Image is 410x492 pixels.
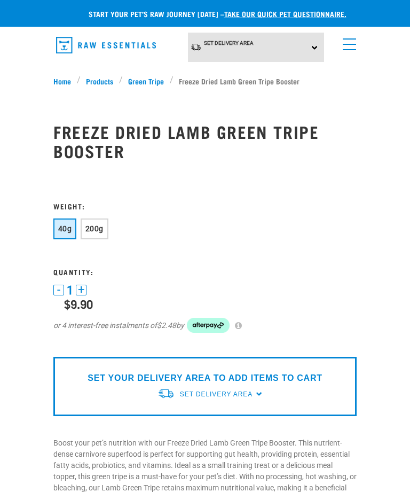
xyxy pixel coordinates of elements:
[81,218,108,239] button: 200g
[224,12,346,15] a: take our quick pet questionnaire.
[53,285,64,295] button: -
[123,75,170,87] a: Green Tripe
[157,388,175,399] img: van-moving.png
[53,75,77,87] a: Home
[204,40,254,46] span: Set Delivery Area
[53,122,357,160] h1: Freeze Dried Lamb Green Tripe Booster
[53,202,357,210] h3: Weight:
[337,32,357,51] a: menu
[157,320,176,331] span: $2.48
[64,297,357,310] div: $9.90
[67,285,73,296] span: 1
[53,268,357,276] h3: Quantity:
[180,391,253,398] span: Set Delivery Area
[58,224,72,233] span: 40g
[191,43,201,51] img: van-moving.png
[76,285,86,295] button: +
[53,218,76,239] button: 40g
[88,372,322,385] p: SET YOUR DELIVERY AREA TO ADD ITEMS TO CART
[81,75,119,87] a: Products
[85,224,104,233] span: 200g
[56,37,156,53] img: Raw Essentials Logo
[53,75,357,87] nav: breadcrumbs
[187,318,230,333] img: Afterpay
[53,318,357,333] div: or 4 interest-free instalments of by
